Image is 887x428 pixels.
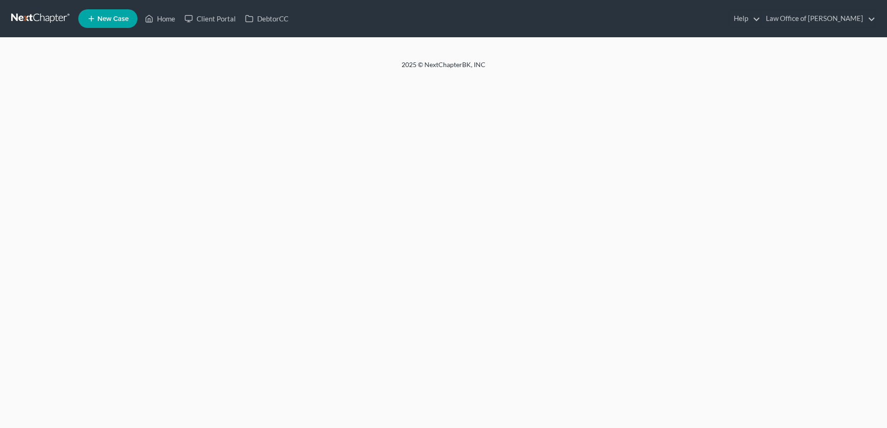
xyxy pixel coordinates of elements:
[78,9,137,28] new-legal-case-button: New Case
[180,10,240,27] a: Client Portal
[761,10,875,27] a: Law Office of [PERSON_NAME]
[729,10,760,27] a: Help
[178,60,709,77] div: 2025 © NextChapterBK, INC
[240,10,293,27] a: DebtorCC
[140,10,180,27] a: Home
